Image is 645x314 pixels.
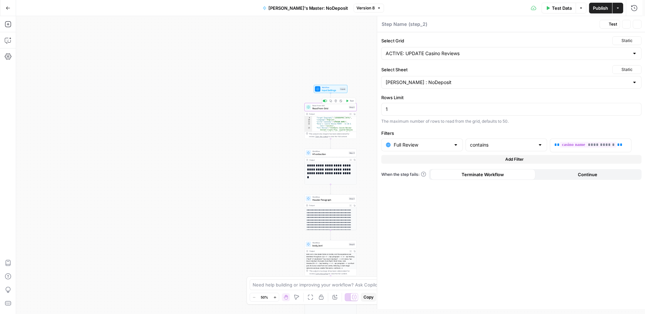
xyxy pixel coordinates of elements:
button: Version 8 [353,4,384,12]
div: Step 4 [349,151,355,154]
label: Select Sheet [381,66,610,73]
button: Continue [535,169,640,180]
span: Version 8 [356,5,375,11]
label: Filters [381,130,642,136]
span: Copy the output [315,273,328,275]
div: Workflowbody_textStep 8Output<!-- wp:heading {"level":2,"className":"wp-block-heading"} --> <h2 c... [305,240,357,276]
button: Static [612,65,642,74]
div: Output [309,204,347,207]
input: MIKKI : NoDeposit [386,79,629,86]
span: Test [609,21,617,27]
button: Test [345,99,355,103]
div: Step 3 [349,197,355,200]
span: Workflow [312,241,347,244]
g: Edge from step_2 to step_4 [330,139,331,149]
span: Static [621,67,633,73]
div: Step 8 [349,243,355,246]
label: Rows Limit [381,94,642,101]
span: Static [621,38,633,44]
div: Output [309,113,347,115]
span: Workflow [312,150,347,153]
span: Test Data [552,5,572,11]
span: Read from Grid [312,104,347,107]
div: 11 [305,121,312,123]
span: Read from Grid [312,107,347,110]
span: Publish [593,5,608,11]
g: Edge from step_3 to step_8 [330,230,331,240]
div: Inputs [340,87,346,90]
span: 50% [261,295,268,300]
span: H1 extraction [312,152,347,156]
span: Terminate Workflow [462,171,504,178]
div: WorkflowInput SettingsInputs [305,85,357,93]
g: Edge from step_4 to step_3 [330,185,331,194]
input: contains [470,142,535,148]
button: Add Filter [381,155,642,164]
div: 10 [305,119,312,121]
input: Full Review [394,142,450,148]
button: Static [612,36,642,45]
div: This output is too large & has been abbreviated for review. to view the full content. [309,132,355,138]
div: This output is too large & has been abbreviated for review. to view the full content. [309,270,355,275]
span: Copy [363,294,374,300]
div: 9 [305,117,312,119]
span: Continue [578,171,597,178]
div: Step 2 [349,106,355,109]
label: Select Grid [381,37,610,44]
div: 12 [305,123,312,127]
span: Workflow [322,86,339,89]
button: Publish [589,3,612,13]
span: Test [350,100,354,103]
button: Test Data [542,3,576,13]
button: [PERSON_NAME]'s Master: NoDeposit [258,3,352,13]
span: Input Settings [322,88,339,92]
span: [PERSON_NAME]'s Master: NoDeposit [268,5,348,11]
span: body_text [312,244,347,247]
button: Test [600,20,620,29]
span: Workflow [312,196,347,198]
span: Copy the output [315,135,328,138]
a: When the step fails: [381,171,426,178]
div: Read from GridRead from GridStep 2TestOutput .club/casinos/rooli-casino", "Target Geography":"[GE... [305,103,357,139]
span: Add Filter [505,156,524,162]
div: Output [309,250,347,252]
span: Header Paragraph [312,198,347,201]
button: Copy [361,293,376,302]
span: ( step_2 ) [408,21,427,28]
div: Output [309,158,347,161]
div: The maximum number of rows to read from the grid, defaults to 50. [381,118,642,124]
input: ACTIVE: UPDATE Casino Reviews [386,50,629,57]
